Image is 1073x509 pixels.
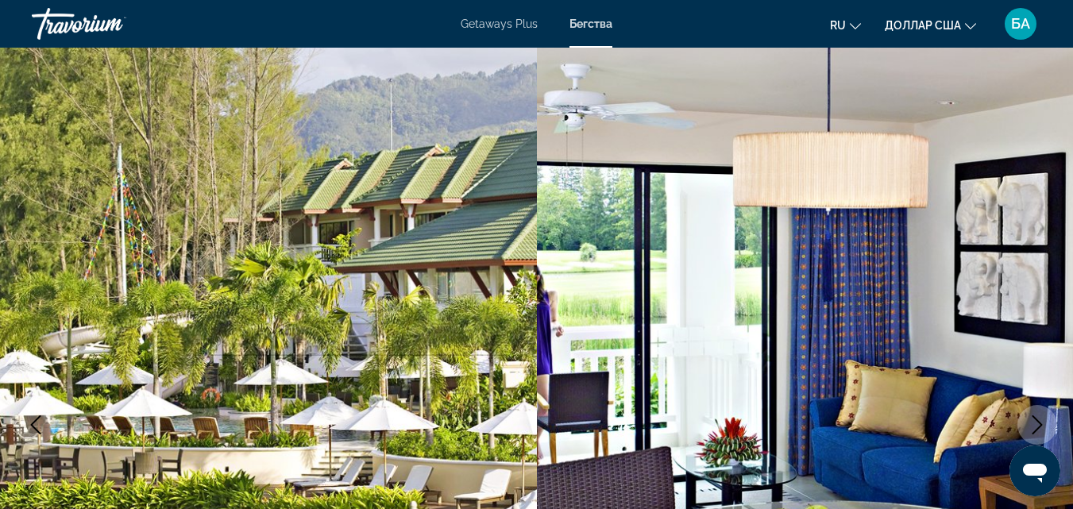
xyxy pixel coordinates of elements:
a: Травориум [32,3,191,44]
button: Изменить язык [830,13,861,37]
font: доллар США [885,19,961,32]
button: Меню пользователя [1000,7,1041,40]
a: Бегства [569,17,612,30]
a: Getaways Plus [461,17,538,30]
font: ru [830,19,846,32]
button: Изменить валюту [885,13,976,37]
iframe: Кнопка запуска окна обмена сообщениями [1009,445,1060,496]
button: Next image [1017,405,1057,445]
button: Previous image [16,405,56,445]
font: БА [1011,15,1030,32]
